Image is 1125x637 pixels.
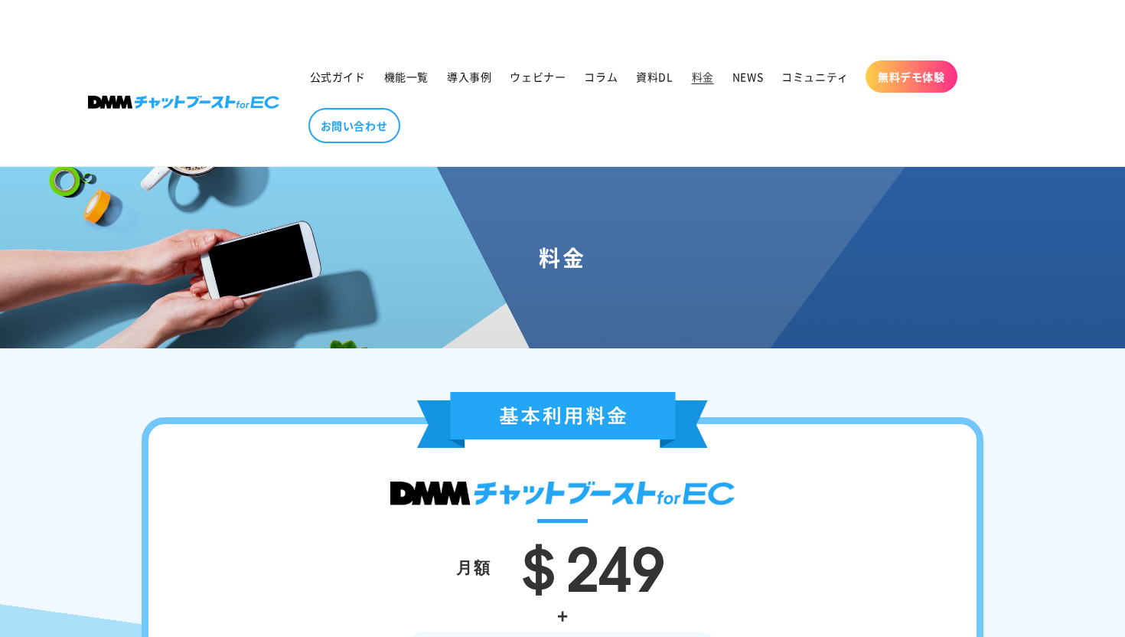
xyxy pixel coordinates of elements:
span: ＄249 [507,518,665,609]
a: 無料デモ体験 [866,60,957,93]
a: 料金 [683,60,723,93]
span: 機能一覧 [384,70,429,83]
a: 導入事例 [438,60,501,93]
div: 月額 [456,552,491,581]
a: NEWS [723,60,772,93]
span: 公式ガイド [310,70,366,83]
div: + [194,599,931,632]
a: 機能一覧 [375,60,438,93]
a: コラム [575,60,627,93]
span: 無料デモ体験 [878,70,945,83]
img: 株式会社DMM Boost [88,96,279,109]
span: コラム [584,70,618,83]
a: コミュニティ [772,60,858,93]
span: ウェビナー [510,70,566,83]
img: DMMチャットブースト [390,482,735,505]
span: お問い合わせ [321,119,388,132]
span: 導入事例 [447,70,491,83]
a: ウェビナー [501,60,575,93]
span: NEWS [732,70,763,83]
span: 資料DL [636,70,673,83]
a: 資料DL [627,60,682,93]
a: お問い合わせ [308,108,400,143]
span: 料金 [692,70,714,83]
h1: 料金 [18,243,1107,271]
a: 公式ガイド [301,60,375,93]
span: コミュニティ [781,70,849,83]
img: 基本利用料金 [417,392,708,448]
